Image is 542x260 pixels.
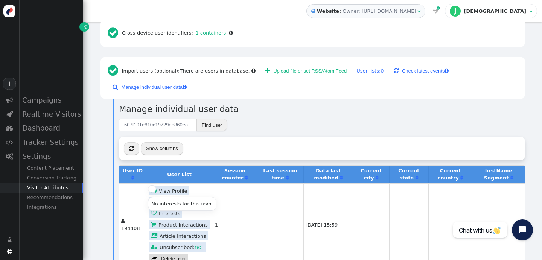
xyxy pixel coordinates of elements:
[3,78,16,90] a: +
[131,175,134,180] span: Click to sort
[417,9,420,14] span: 
[222,168,245,181] b: Session counter
[245,175,248,180] span: Click to sort
[19,183,83,193] div: Visitor Attributes
[122,168,143,173] b: User ID
[124,142,139,155] button: 
[510,175,513,181] a: 
[286,175,289,180] span: Click to sort
[416,175,418,180] span: Click to sort
[149,231,208,240] a: Article Interactions
[376,175,378,181] a: 
[464,8,528,14] div: [DEMOGRAPHIC_DATA]
[108,27,122,39] span: 
[251,68,256,73] span: 
[433,9,438,14] span: 
[306,222,338,228] span: [DATE] 15:59
[431,8,440,15] a:  
[79,22,89,32] a: 
[484,168,512,181] b: firstName Segment
[19,93,83,107] div: Campaigns
[149,208,182,218] a: Interests
[510,175,513,180] span: Click to sort
[416,175,418,181] a: 
[19,163,83,173] div: Content Placement
[180,67,250,75] div: .
[450,6,461,17] div: J
[19,121,83,135] div: Dashboard
[19,135,83,149] div: Tracker Settings
[19,202,83,212] div: Integrations
[265,68,270,74] span: 
[389,65,454,78] a: Check latest events
[149,197,183,207] a: User lists
[6,111,13,118] span: 
[180,68,248,74] span: There are users in database
[151,222,158,227] span: 
[6,97,13,104] span: 
[84,23,87,30] span: 
[119,119,196,131] input: Email or Internal Id
[315,8,343,15] b: Website:
[167,172,192,177] b: User List
[2,233,17,246] a: 
[196,119,227,131] button: Find user
[6,153,13,160] span: 
[108,81,192,94] a: Manage individual user data
[438,168,461,181] b: Current country
[6,139,13,146] span: 
[245,175,248,181] a: 
[361,168,382,181] b: Current city
[121,225,140,231] span: 194408
[105,62,258,80] div: Import users (optional):
[260,65,352,78] button: Upload file or set RSS/Atom Feed
[314,168,341,181] b: Data last modified
[113,83,118,91] span: 
[286,175,289,181] a: 
[108,62,122,80] span: 
[6,125,13,132] span: 
[376,175,378,180] span: Click to sort
[460,175,463,181] a: 
[263,168,297,181] b: Last session time
[151,188,159,193] span: 
[119,103,525,116] h3: Manage individual user data
[7,249,12,254] span: 
[151,233,160,239] span: 
[460,175,463,180] span: Click to sort
[183,85,187,90] span: 
[340,175,343,181] a: 
[151,210,159,216] span: 
[3,5,16,17] img: logo-icon.svg
[131,175,134,181] a: 
[340,175,343,180] span: Click to sort
[141,142,183,155] button: Show columns
[149,220,210,229] a: Product Interactions
[121,219,125,224] span: 
[394,67,399,75] span: 
[311,8,315,15] span: 
[7,236,12,243] span: 
[129,146,134,151] span: 
[529,9,532,14] span: 
[343,8,416,15] div: Owner: [URL][DOMAIN_NAME]
[229,30,233,35] span: 
[105,24,236,43] div: Cross-device user identifiers:
[356,68,384,74] a: User lists:0
[445,68,449,73] span: 
[19,173,83,183] div: Conversion Tracking
[437,5,440,11] span: 
[195,244,201,250] span: no
[381,68,384,74] span: 0
[19,107,83,121] div: Realtime Visitors
[149,242,206,252] div: Unsubscribed:
[151,244,160,250] span: 
[151,200,213,208] div: No interests for this user.
[19,149,83,163] div: Settings
[149,186,189,195] a: View Profile
[19,193,83,202] div: Recommendations
[193,30,226,36] a: 1 containers
[398,168,419,181] b: Current state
